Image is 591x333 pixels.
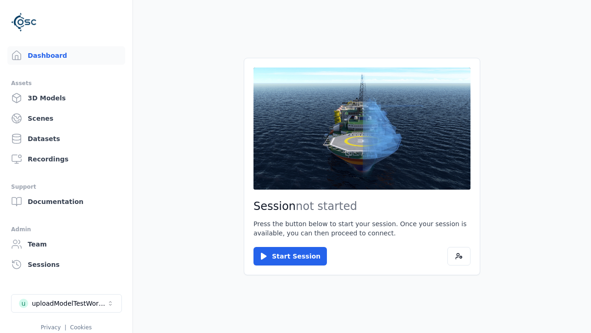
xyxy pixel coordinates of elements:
a: Recordings [7,150,125,168]
a: Scenes [7,109,125,128]
div: Admin [11,224,121,235]
span: | [65,324,66,331]
a: Datasets [7,129,125,148]
a: Dashboard [7,46,125,65]
button: Select a workspace [11,294,122,313]
a: Cookies [70,324,92,331]
a: 3D Models [7,89,125,107]
h2: Session [253,199,470,214]
button: Start Session [253,247,327,265]
a: Team [7,235,125,253]
div: Assets [11,78,121,89]
div: Support [11,181,121,192]
span: not started [296,200,357,213]
p: Press the button below to start your session. Once your session is available, you can then procee... [253,219,470,238]
a: Privacy [41,324,60,331]
a: Sessions [7,255,125,274]
div: uploadModelTestWorkspace [32,299,107,308]
a: Documentation [7,192,125,211]
img: Logo [11,9,37,35]
div: u [19,299,28,308]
